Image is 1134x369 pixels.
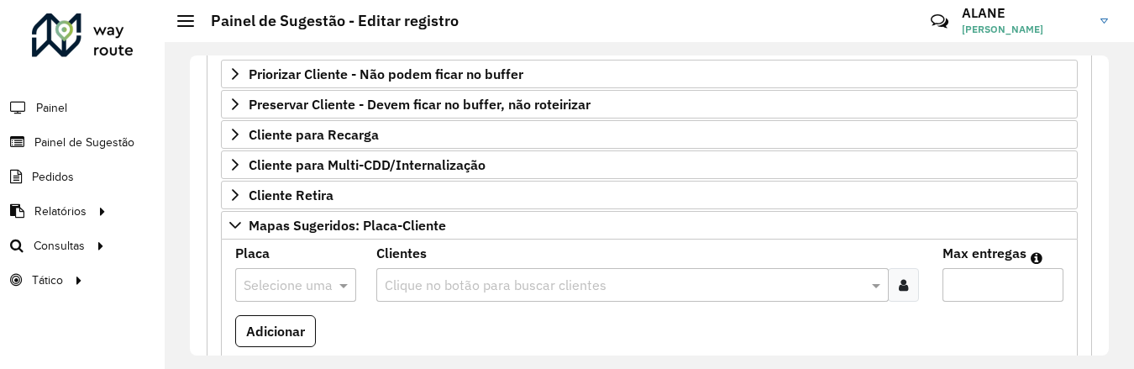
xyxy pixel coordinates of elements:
label: Placa [235,243,270,263]
span: Painel de Sugestão [34,134,134,151]
h2: Painel de Sugestão - Editar registro [194,12,459,30]
span: Painel [36,99,67,117]
span: Tático [32,271,63,289]
span: Preservar Cliente - Devem ficar no buffer, não roteirizar [249,98,591,111]
span: [PERSON_NAME] [962,22,1088,37]
h3: ALANE [962,5,1088,21]
span: Priorizar Cliente - Não podem ficar no buffer [249,67,523,81]
a: Cliente para Multi-CDD/Internalização [221,150,1078,179]
a: Preservar Cliente - Devem ficar no buffer, não roteirizar [221,90,1078,119]
label: Clientes [376,243,427,263]
span: Mapas Sugeridos: Placa-Cliente [249,219,446,232]
a: Contato Rápido [921,3,958,40]
span: Cliente Retira [249,188,333,202]
span: Cliente para Recarga [249,128,379,141]
span: Relatórios [34,203,87,220]
a: Cliente Retira [221,181,1078,209]
label: Max entregas [942,243,1026,263]
span: Consultas [34,237,85,255]
a: Cliente para Recarga [221,120,1078,149]
em: Máximo de clientes que serão colocados na mesma rota com os clientes informados [1031,251,1042,265]
span: Cliente para Multi-CDD/Internalização [249,158,486,171]
a: Priorizar Cliente - Não podem ficar no buffer [221,60,1078,88]
span: Pedidos [32,168,74,186]
button: Adicionar [235,315,316,347]
a: Mapas Sugeridos: Placa-Cliente [221,211,1078,240]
